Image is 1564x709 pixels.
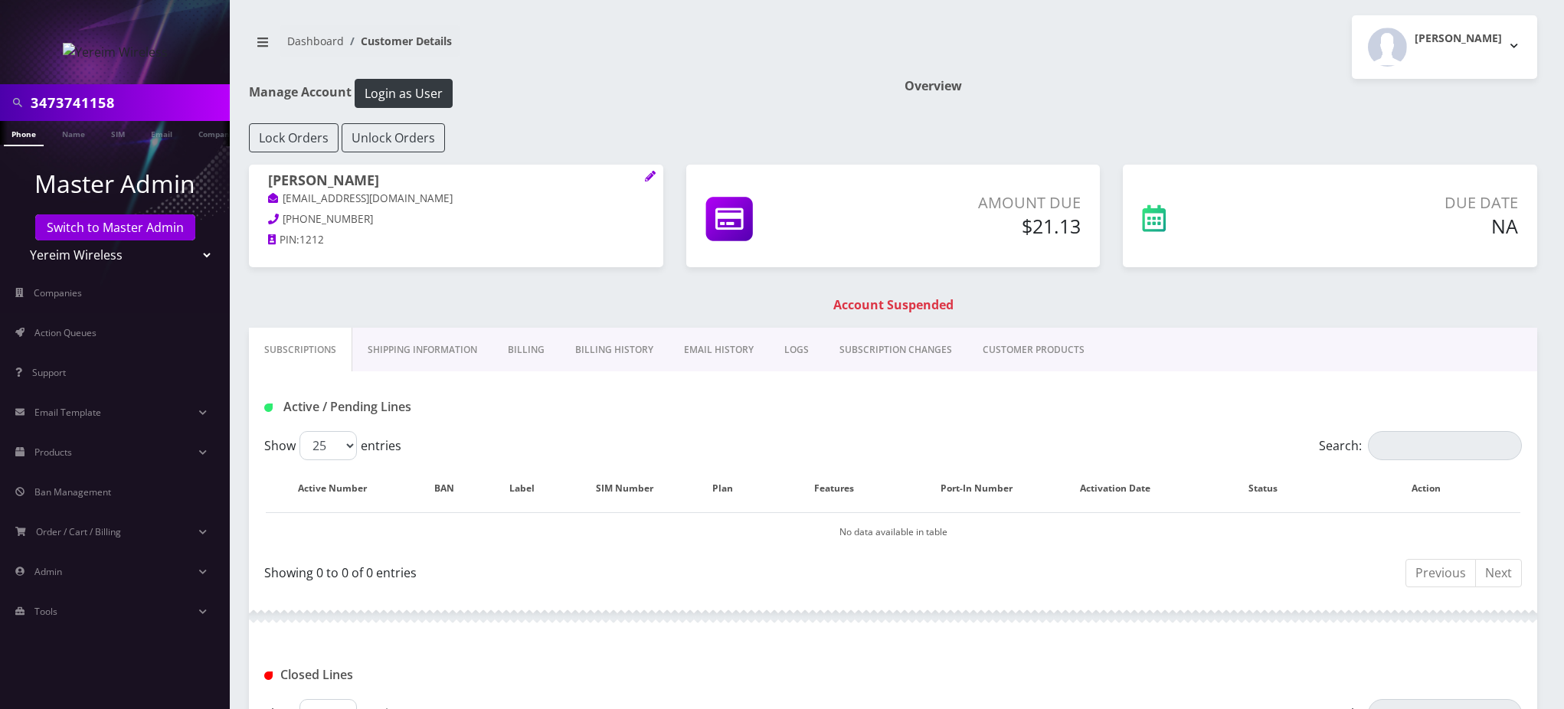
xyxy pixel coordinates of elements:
[1052,466,1195,511] th: Activation Date: activate to sort column ascending
[1346,466,1520,511] th: Action: activate to sort column ascending
[264,431,401,460] label: Show entries
[143,121,180,145] a: Email
[266,512,1520,551] td: No data available in table
[35,214,195,240] a: Switch to Master Admin
[905,79,1537,93] h1: Overview
[34,565,62,578] span: Admin
[1415,32,1502,45] h2: [PERSON_NAME]
[264,668,668,682] h1: Closed Lines
[1275,191,1518,214] p: Due Date
[264,557,882,582] div: Showing 0 to 0 of 0 entries
[695,466,766,511] th: Plan: activate to sort column ascending
[967,328,1100,372] a: CUSTOMER PRODUCTS
[1405,559,1476,587] a: Previous
[299,431,357,460] select: Showentries
[1319,431,1522,460] label: Search:
[872,191,1081,214] p: Amount Due
[264,404,273,412] img: Active / Pending Lines
[287,34,344,48] a: Dashboard
[266,466,414,511] th: Active Number: activate to sort column ascending
[1196,466,1345,511] th: Status: activate to sort column ascending
[36,525,121,538] span: Order / Cart / Billing
[34,605,57,618] span: Tools
[34,326,97,339] span: Action Queues
[355,79,453,108] button: Login as User
[34,406,101,419] span: Email Template
[872,214,1081,237] h5: $21.13
[4,121,44,146] a: Phone
[489,466,570,511] th: Label: activate to sort column ascending
[1475,559,1522,587] a: Next
[268,191,453,207] a: [EMAIL_ADDRESS][DOMAIN_NAME]
[767,466,916,511] th: Features: activate to sort column ascending
[191,121,242,145] a: Company
[31,88,226,117] input: Search in Company
[918,466,1050,511] th: Port-In Number: activate to sort column ascending
[769,328,824,372] a: LOGS
[342,123,445,152] button: Unlock Orders
[264,671,273,680] img: Closed Lines
[34,485,111,498] span: Ban Management
[299,233,324,247] span: 1212
[253,298,1533,312] h1: Account Suspended
[1352,15,1537,79] button: [PERSON_NAME]
[560,328,669,372] a: Billing History
[103,121,133,145] a: SIM
[54,121,93,145] a: Name
[249,79,882,108] h1: Manage Account
[63,43,168,61] img: Yereim Wireless
[344,33,452,49] li: Customer Details
[249,123,339,152] button: Lock Orders
[249,328,352,372] a: Subscriptions
[249,25,882,69] nav: breadcrumb
[34,446,72,459] span: Products
[416,466,487,511] th: BAN: activate to sort column ascending
[669,328,769,372] a: EMAIL HISTORY
[571,466,693,511] th: SIM Number: activate to sort column ascending
[492,328,560,372] a: Billing
[352,83,453,100] a: Login as User
[824,328,967,372] a: SUBSCRIPTION CHANGES
[34,286,82,299] span: Companies
[283,212,373,226] span: [PHONE_NUMBER]
[264,400,668,414] h1: Active / Pending Lines
[1368,431,1522,460] input: Search:
[1275,214,1518,237] h5: NA
[268,172,644,191] h1: [PERSON_NAME]
[268,233,299,248] a: PIN:
[352,328,492,372] a: Shipping Information
[32,366,66,379] span: Support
